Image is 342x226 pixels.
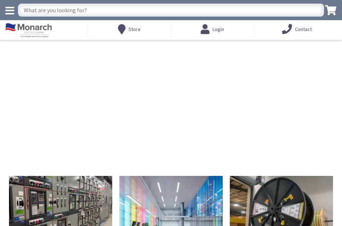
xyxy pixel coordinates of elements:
a: Login [201,23,224,36]
a: Contact [282,23,312,36]
a: Store [118,23,141,36]
span: Contact [295,23,312,36]
input: What are you looking for? [18,4,324,17]
span: Login [213,26,224,32]
img: Monarch Electric Company [5,23,52,37]
span: Store [128,26,141,32]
